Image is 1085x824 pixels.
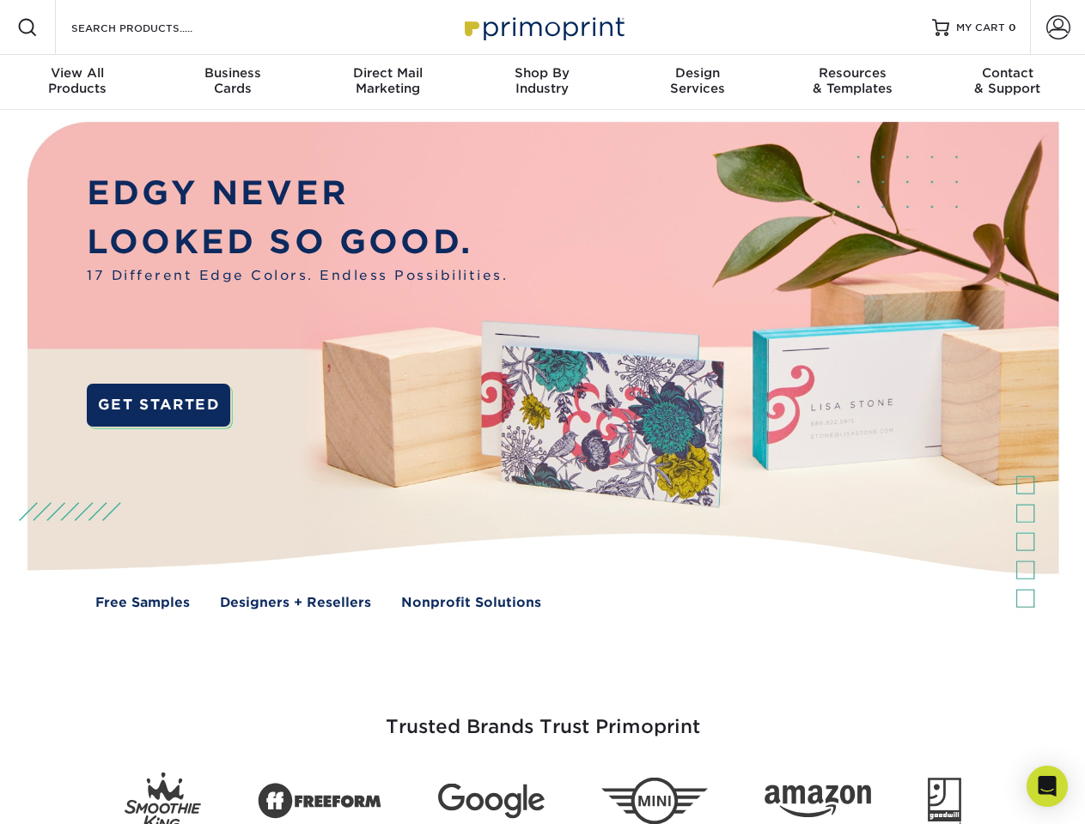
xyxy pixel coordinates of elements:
span: 0 [1009,21,1016,33]
span: 17 Different Edge Colors. Endless Possibilities. [87,266,508,286]
span: Direct Mail [310,65,465,81]
a: Designers + Resellers [220,593,371,613]
div: Industry [465,65,619,96]
p: LOOKED SO GOOD. [87,218,508,267]
a: Resources& Templates [775,55,930,110]
span: Business [155,65,309,81]
div: & Support [930,65,1085,96]
div: Marketing [310,65,465,96]
a: Contact& Support [930,55,1085,110]
img: Amazon [765,785,871,818]
span: Resources [775,65,930,81]
a: GET STARTED [87,384,230,427]
a: Shop ByIndustry [465,55,619,110]
h3: Trusted Brands Trust Primoprint [40,675,1045,759]
span: Design [620,65,775,81]
img: Primoprint [457,9,629,45]
div: Cards [155,65,309,96]
a: Direct MailMarketing [310,55,465,110]
div: Open Intercom Messenger [1027,766,1068,807]
div: Services [620,65,775,96]
span: Shop By [465,65,619,81]
span: Contact [930,65,1085,81]
img: Google [438,784,545,819]
a: BusinessCards [155,55,309,110]
input: SEARCH PRODUCTS..... [70,17,237,38]
div: & Templates [775,65,930,96]
span: MY CART [956,21,1005,35]
a: DesignServices [620,55,775,110]
a: Free Samples [95,593,190,613]
a: Nonprofit Solutions [401,593,541,613]
img: Goodwill [928,778,961,824]
p: EDGY NEVER [87,169,508,218]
